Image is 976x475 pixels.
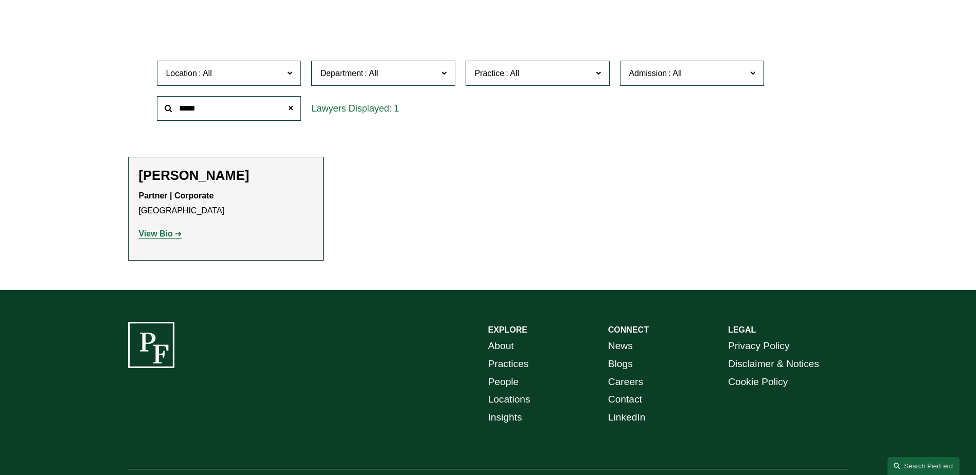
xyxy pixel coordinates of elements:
[608,409,646,427] a: LinkedIn
[608,355,633,373] a: Blogs
[608,373,643,391] a: Careers
[728,355,819,373] a: Disclaimer & Notices
[394,103,399,114] span: 1
[488,337,514,355] a: About
[728,337,789,355] a: Privacy Policy
[608,325,649,334] strong: CONNECT
[166,69,197,78] span: Location
[139,229,173,238] strong: View Bio
[488,409,522,427] a: Insights
[488,325,527,334] strong: EXPLORE
[139,189,313,218] p: [GEOGRAPHIC_DATA]
[728,325,756,334] strong: LEGAL
[888,457,960,475] a: Search this site
[608,391,642,409] a: Contact
[139,229,182,238] a: View Bio
[728,373,788,391] a: Cookie Policy
[488,355,529,373] a: Practices
[488,391,530,409] a: Locations
[474,69,504,78] span: Practice
[629,69,667,78] span: Admission
[608,337,633,355] a: News
[139,168,313,184] h2: [PERSON_NAME]
[320,69,363,78] span: Department
[488,373,519,391] a: People
[139,191,214,200] strong: Partner | Corporate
